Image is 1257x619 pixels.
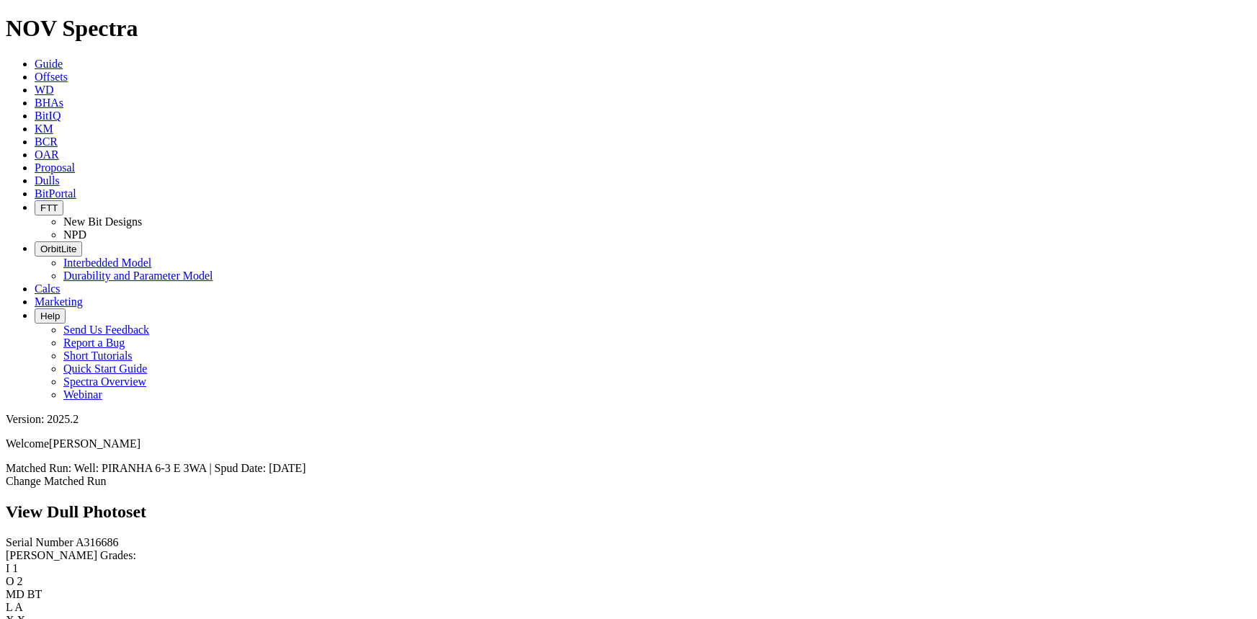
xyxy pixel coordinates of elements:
[12,562,18,574] span: 1
[35,97,63,109] a: BHAs
[6,462,71,474] span: Matched Run:
[63,324,149,336] a: Send Us Feedback
[35,135,58,148] a: BCR
[35,84,54,96] a: WD
[35,174,60,187] a: Dulls
[35,187,76,200] a: BitPortal
[63,362,147,375] a: Quick Start Guide
[6,575,14,587] label: O
[35,148,59,161] a: OAR
[76,536,119,548] span: A316686
[63,349,133,362] a: Short Tutorials
[63,375,146,388] a: Spectra Overview
[63,228,86,241] a: NPD
[35,200,63,215] button: FTT
[74,462,306,474] span: Well: PIRANHA 6-3 E 3WA | Spud Date: [DATE]
[35,123,53,135] a: KM
[35,241,82,257] button: OrbitLite
[35,295,83,308] a: Marketing
[6,601,12,613] label: L
[35,161,75,174] a: Proposal
[63,337,125,349] a: Report a Bug
[35,110,61,122] a: BitIQ
[40,244,76,254] span: OrbitLite
[35,282,61,295] a: Calcs
[6,502,1251,522] h2: View Dull Photoset
[63,257,151,269] a: Interbedded Model
[35,71,68,83] a: Offsets
[14,601,23,613] span: A
[6,562,9,574] label: I
[17,575,23,587] span: 2
[6,588,24,600] label: MD
[27,588,42,600] span: BT
[6,413,1251,426] div: Version: 2025.2
[35,58,63,70] a: Guide
[49,437,140,450] span: [PERSON_NAME]
[6,549,1251,562] div: [PERSON_NAME] Grades:
[6,475,107,487] a: Change Matched Run
[35,308,66,324] button: Help
[40,202,58,213] span: FTT
[6,536,73,548] label: Serial Number
[6,437,1251,450] p: Welcome
[40,311,60,321] span: Help
[63,215,142,228] a: New Bit Designs
[63,270,213,282] a: Durability and Parameter Model
[63,388,102,401] a: Webinar
[6,15,1251,42] h1: NOV Spectra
